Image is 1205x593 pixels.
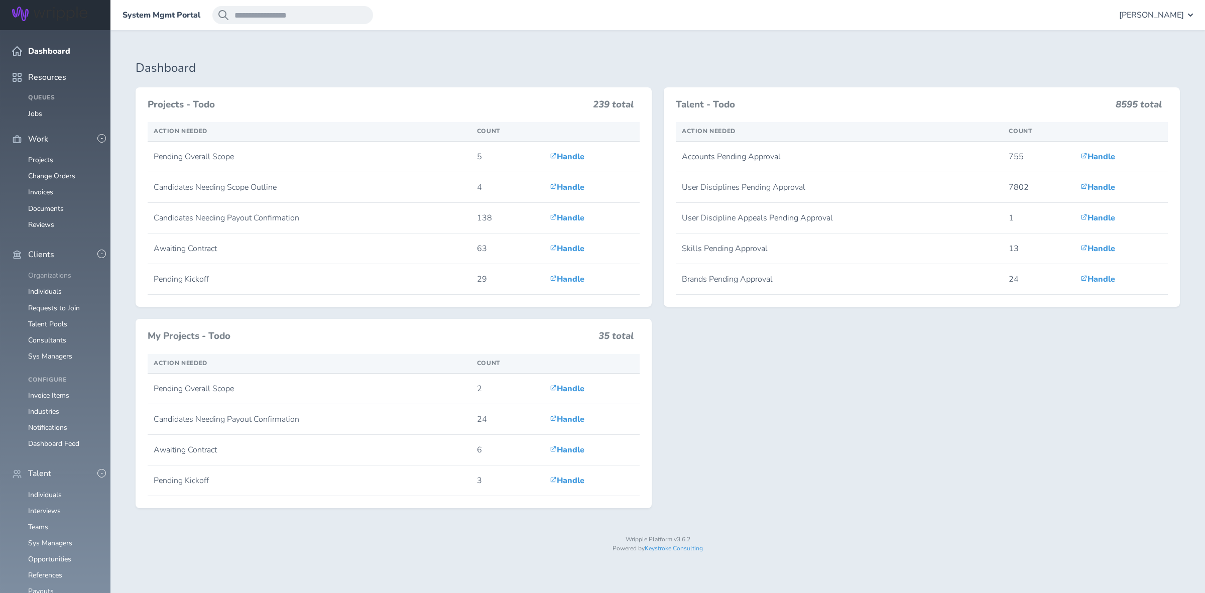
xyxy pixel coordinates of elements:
span: Count [1009,127,1032,135]
td: 755 [1003,142,1074,172]
td: 4 [471,172,544,203]
td: Candidates Needing Scope Outline [148,172,471,203]
a: Handle [550,151,584,162]
td: 63 [471,233,544,264]
h3: Projects - Todo [148,99,587,110]
a: Projects [28,155,53,165]
a: Handle [1080,274,1115,285]
td: Candidates Needing Payout Confirmation [148,203,471,233]
a: Handle [550,383,584,394]
h3: 239 total [593,99,634,114]
a: Consultants [28,335,66,345]
button: - [97,469,106,478]
a: Requests to Join [28,303,80,313]
a: Dashboard Feed [28,439,79,448]
button: [PERSON_NAME] [1119,6,1193,24]
h3: 35 total [598,331,634,346]
a: Teams [28,522,48,532]
a: Change Orders [28,171,75,181]
span: Count [477,359,501,367]
td: Pending Kickoff [148,465,471,496]
td: Skills Pending Approval [676,233,1003,264]
a: Opportunities [28,554,71,564]
a: Handle [1080,212,1115,223]
a: System Mgmt Portal [123,11,200,20]
span: Talent [28,469,51,478]
a: Documents [28,204,64,213]
td: 1 [1003,203,1074,233]
td: Pending Overall Scope [148,374,471,404]
td: Accounts Pending Approval [676,142,1003,172]
button: - [97,250,106,258]
span: [PERSON_NAME] [1119,11,1184,20]
a: Handle [550,475,584,486]
td: Pending Kickoff [148,264,471,295]
a: Handle [1080,151,1115,162]
a: Talent Pools [28,319,67,329]
p: Powered by [136,545,1180,552]
td: User Discipline Appeals Pending Approval [676,203,1003,233]
a: Interviews [28,506,61,516]
td: Brands Pending Approval [676,264,1003,295]
td: 13 [1003,233,1074,264]
a: Handle [550,414,584,425]
h4: Configure [28,377,98,384]
h3: My Projects - Todo [148,331,592,342]
a: Invoices [28,187,53,197]
span: Dashboard [28,47,70,56]
a: Individuals [28,490,62,500]
td: 7802 [1003,172,1074,203]
a: Handle [1080,243,1115,254]
td: 3 [471,465,544,496]
td: 24 [471,404,544,435]
a: Handle [550,212,584,223]
a: Handle [550,243,584,254]
span: Resources [28,73,66,82]
span: Work [28,135,48,144]
a: Organizations [28,271,71,280]
td: Candidates Needing Payout Confirmation [148,404,471,435]
td: 6 [471,435,544,465]
a: Industries [28,407,59,416]
a: Handle [550,444,584,455]
td: Awaiting Contract [148,435,471,465]
td: 29 [471,264,544,295]
a: Sys Managers [28,538,72,548]
td: User Disciplines Pending Approval [676,172,1003,203]
p: Wripple Platform v3.6.2 [136,536,1180,543]
td: 2 [471,374,544,404]
h4: Queues [28,94,98,101]
td: 24 [1003,264,1074,295]
a: Handle [1080,182,1115,193]
a: Handle [550,274,584,285]
a: Notifications [28,423,67,432]
a: Reviews [28,220,54,229]
h1: Dashboard [136,61,1180,75]
td: 138 [471,203,544,233]
td: 5 [471,142,544,172]
a: Individuals [28,287,62,296]
a: Invoice Items [28,391,69,400]
span: Count [477,127,501,135]
h3: 8595 total [1116,99,1162,114]
span: Action Needed [154,127,207,135]
td: Awaiting Contract [148,233,471,264]
a: References [28,570,62,580]
button: - [97,134,106,143]
a: Keystroke Consulting [645,544,703,552]
span: Action Needed [154,359,207,367]
td: Pending Overall Scope [148,142,471,172]
a: Sys Managers [28,351,72,361]
span: Clients [28,250,54,259]
a: Handle [550,182,584,193]
h3: Talent - Todo [676,99,1110,110]
span: Action Needed [682,127,736,135]
img: Wripple [12,7,87,21]
a: Jobs [28,109,42,118]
